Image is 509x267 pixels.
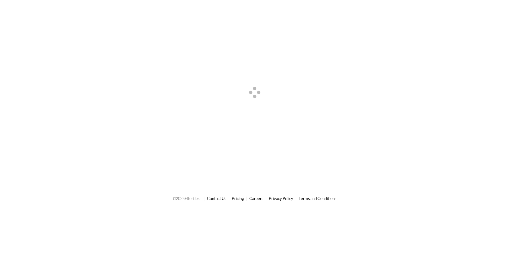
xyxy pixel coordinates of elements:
[269,196,293,201] a: Privacy Policy
[299,196,337,201] a: Terms and Conditions
[207,196,226,201] a: Contact Us
[249,196,263,201] a: Careers
[173,196,202,201] span: © 2025 Effortless
[232,196,244,201] a: Pricing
